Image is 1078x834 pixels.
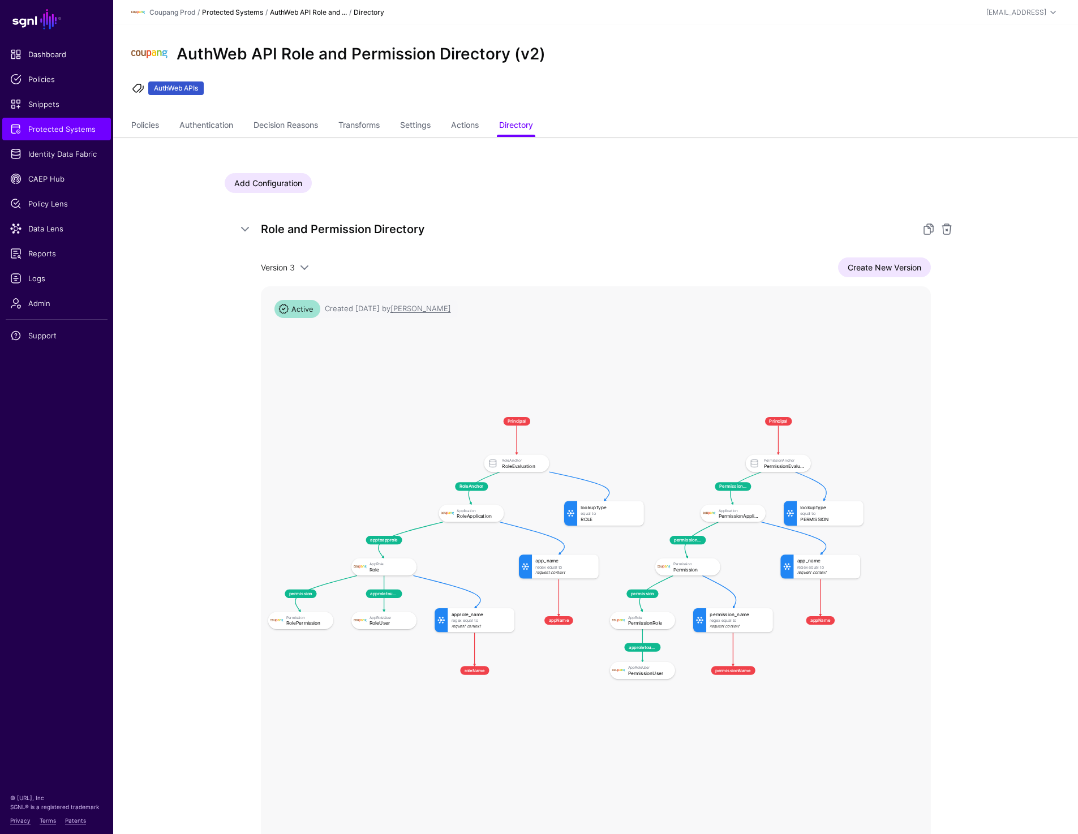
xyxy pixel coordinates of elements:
div: AppRoleUser [628,665,669,670]
div: Role [370,567,411,572]
a: Privacy [10,817,31,824]
div: Regex Equal To [535,565,595,569]
div: Equal To [581,511,640,515]
a: Directory [499,115,533,137]
h5: Role and Permission Directory [261,220,908,238]
span: roleName [460,666,489,674]
div: Request Context [710,624,769,629]
a: Identity Data Fabric [2,143,111,165]
div: PermissionAnchor [763,458,805,463]
a: Coupang Prod [149,8,195,16]
a: Admin [2,292,111,315]
div: RoleAnchor [502,458,544,463]
div: / [195,7,202,18]
div: Equal To [800,511,860,515]
a: Dashboard [2,43,111,66]
span: permission [285,590,316,598]
div: Permission [673,562,715,566]
img: svg+xml;base64,PHN2ZyBpZD0iTG9nbyIgeG1sbnM9Imh0dHA6Ly93d3cudzMub3JnLzIwMDAvc3ZnIiB3aWR0aD0iMTIxLj... [612,614,625,627]
span: Dashboard [10,49,103,60]
a: Authentication [179,115,233,137]
div: AppRoleUser [370,616,411,620]
img: svg+xml;base64,PD94bWwgdmVyc2lvbj0iMS4wIiBlbmNvZGluZz0iVVRGLTgiIHN0YW5kYWxvbmU9Im5vIj8+CjwhLS0gQ3... [131,36,168,72]
app-identifier: [PERSON_NAME] [390,304,451,313]
strong: AuthWeb API Role and ... [270,8,347,16]
div: PermissionUser [628,670,669,676]
a: Reports [2,242,111,265]
span: Policy Lens [10,198,103,209]
span: Snippets [10,98,103,110]
a: Protected Systems [2,118,111,140]
span: permission [626,590,658,598]
span: approletouser [624,643,660,651]
span: Protected Systems [10,123,103,135]
img: svg+xml;base64,PHN2ZyBpZD0iTG9nbyIgeG1sbnM9Imh0dHA6Ly93d3cudzMub3JnLzIwMDAvc3ZnIiB3aWR0aD0iMTIxLj... [657,560,670,573]
div: / [347,7,354,18]
a: SGNL [7,7,106,32]
span: Admin [10,298,103,309]
a: Settings [400,115,431,137]
span: Principal [503,417,530,425]
div: Regex Equal To [451,618,510,623]
span: Policies [10,74,103,85]
div: lookupType [800,505,860,510]
div: / [263,7,270,18]
div: Created [DATE] by [325,303,451,315]
div: Regex Equal To [797,565,856,569]
span: Reports [10,248,103,259]
img: svg+xml;base64,PHN2ZyBpZD0iTG9nbyIgeG1sbnM9Imh0dHA6Ly93d3cudzMub3JnLzIwMDAvc3ZnIiB3aWR0aD0iMTIxLj... [612,664,625,677]
span: Version 3 [261,263,295,272]
div: ROLE [581,517,640,522]
img: svg+xml;base64,PHN2ZyBpZD0iTG9nbyIgeG1sbnM9Imh0dHA6Ly93d3cudzMub3JnLzIwMDAvc3ZnIiB3aWR0aD0iMTIxLj... [353,614,366,627]
span: permissiontoapplication [669,536,706,544]
a: Patents [65,817,86,824]
span: appName [806,616,835,625]
div: Request Context [451,624,510,629]
div: Application [718,508,760,513]
div: RoleApplication [457,513,499,518]
span: Identity Data Fabric [10,148,103,160]
div: app_name [797,558,856,564]
a: Policies [2,68,111,91]
div: PERMISSION [800,517,860,522]
span: permissionName [711,666,755,674]
div: Regex Equal To [710,618,769,623]
div: PermissionEvaluation [763,463,805,468]
div: RoleUser [370,621,411,626]
span: RoleAnchor [454,482,487,491]
a: Transforms [338,115,380,137]
div: [EMAIL_ADDRESS] [986,7,1046,18]
div: Permission [673,567,715,572]
div: RolePermission [286,621,328,626]
a: Create New Version [838,257,931,277]
p: © [URL], Inc [10,793,103,802]
strong: Directory [354,8,384,16]
span: Data Lens [10,223,103,234]
div: permission_name [710,612,769,617]
div: lookupType [581,505,640,510]
span: CAEP Hub [10,173,103,184]
span: apptoapprole [366,536,402,544]
a: Terms [40,817,56,824]
span: Active [274,300,320,318]
div: RoleEvaluation [502,463,544,468]
div: Request Context [797,570,856,575]
div: AppRole [628,616,669,620]
a: Policy Lens [2,192,111,215]
p: SGNL® is a registered trademark [10,802,103,811]
span: PermissionAnchor [715,482,751,491]
img: svg+xml;base64,PHN2ZyBpZD0iTG9nbyIgeG1sbnM9Imh0dHA6Ly93d3cudzMub3JnLzIwMDAvc3ZnIiB3aWR0aD0iMTIxLj... [702,507,715,520]
div: Permission [286,616,328,620]
img: svg+xml;base64,PHN2ZyBpZD0iTG9nbyIgeG1sbnM9Imh0dHA6Ly93d3cudzMub3JnLzIwMDAvc3ZnIiB3aWR0aD0iMTIxLj... [441,507,454,520]
a: Protected Systems [202,8,263,16]
a: CAEP Hub [2,167,111,190]
div: Application [457,508,499,513]
img: svg+xml;base64,PHN2ZyBpZD0iTG9nbyIgeG1sbnM9Imh0dHA6Ly93d3cudzMub3JnLzIwMDAvc3ZnIiB3aWR0aD0iMTIxLj... [353,560,366,573]
span: approletouser [366,590,402,598]
img: svg+xml;base64,PHN2ZyBpZD0iTG9nbyIgeG1sbnM9Imh0dHA6Ly93d3cudzMub3JnLzIwMDAvc3ZnIiB3aWR0aD0iMTIxLj... [131,6,145,19]
a: Actions [451,115,479,137]
div: app_name [535,558,595,564]
div: Request Context [535,570,595,575]
span: Principal [765,417,791,425]
span: appName [544,616,573,625]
